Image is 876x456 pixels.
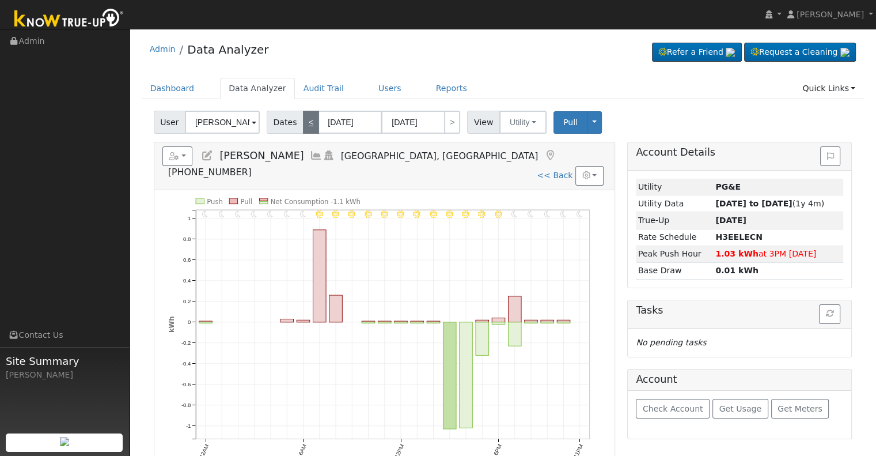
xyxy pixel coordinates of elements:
input: Select a User [185,111,260,134]
h5: Account [636,374,677,385]
i: 12AM - Clear [202,210,208,218]
span: View [467,111,500,134]
a: << Back [537,171,572,180]
td: True-Up [636,212,713,229]
rect: onclick="" [525,322,538,323]
i: 1PM - Clear [413,210,420,218]
td: Base Draw [636,262,713,279]
i: 12PM - Clear [397,210,404,218]
rect: onclick="" [508,296,521,322]
strong: [DATE] to [DATE] [715,199,792,208]
i: 3AM - Clear [251,210,257,218]
span: Get Meters [778,404,822,413]
i: 10PM - Clear [560,210,566,218]
rect: onclick="" [411,322,424,323]
rect: onclick="" [476,322,489,356]
i: 9AM - Clear [348,210,355,218]
rect: onclick="" [362,321,375,322]
strong: 0.01 kWh [715,266,759,275]
button: Utility [499,111,547,134]
text: 0.2 [183,298,191,304]
a: Edit User (29116) [201,150,214,161]
rect: onclick="" [199,322,212,323]
i: 6PM - Clear [494,210,502,218]
rect: onclick="" [395,321,408,322]
rect: onclick="" [460,322,473,428]
i: No pending tasks [636,338,706,347]
strong: [DATE] [715,216,746,225]
button: Check Account [636,399,710,419]
span: Check Account [643,404,703,413]
td: at 3PM [DATE] [714,246,844,262]
text: 0.8 [183,236,191,242]
rect: onclick="" [525,320,538,322]
span: [PERSON_NAME] [219,150,304,161]
a: Admin [150,44,176,54]
text: Pull [240,197,252,205]
rect: onclick="" [541,322,554,323]
a: Users [370,78,410,99]
img: retrieve [726,48,735,57]
i: 4PM - Clear [462,210,469,218]
i: 2PM - Clear [429,210,437,218]
rect: onclick="" [541,320,554,322]
a: Login As (last Never) [323,150,335,161]
a: Audit Trail [295,78,352,99]
rect: onclick="" [492,322,505,325]
i: 8AM - Clear [332,210,339,218]
rect: onclick="" [427,322,440,323]
rect: onclick="" [427,321,440,322]
img: Know True-Up [9,6,130,32]
strong: 1.03 kWh [715,249,759,258]
rect: onclick="" [443,322,456,429]
rect: onclick="" [280,319,294,322]
a: Map [544,150,556,161]
h5: Tasks [636,304,843,316]
strong: ID: 16599058, authorized: 04/25/25 [715,182,741,191]
rect: onclick="" [313,230,326,322]
text: Push [207,197,223,205]
a: > [444,111,460,134]
rect: onclick="" [199,321,212,322]
i: 11PM - MostlyClear [577,210,582,218]
rect: onclick="" [378,322,391,323]
text: 0 [188,319,191,325]
i: 5PM - Clear [478,210,486,218]
rect: onclick="" [557,320,570,322]
span: Get Usage [719,404,761,413]
i: 7PM - Clear [511,210,517,218]
text: 1 [188,215,191,221]
a: Dashboard [142,78,203,99]
button: Refresh [819,304,840,324]
rect: onclick="" [378,321,391,322]
i: 5AM - Clear [283,210,289,218]
i: 10AM - Clear [364,210,371,218]
span: [PERSON_NAME] [797,10,864,19]
span: Dates [267,111,304,134]
rect: onclick="" [492,318,505,322]
rect: onclick="" [557,322,570,323]
rect: onclick="" [476,320,489,322]
span: Pull [563,118,578,127]
text: 0.4 [183,277,191,284]
rect: onclick="" [508,322,521,346]
i: 2AM - Clear [235,210,241,218]
div: [PERSON_NAME] [6,369,123,381]
a: Data Analyzer [187,43,268,56]
text: -0.6 [181,381,191,387]
text: kWh [167,316,175,333]
a: Quick Links [794,78,864,99]
span: (1y 4m) [715,199,824,208]
i: 9PM - Clear [544,210,550,218]
rect: onclick="" [329,295,343,322]
i: 8PM - Clear [528,210,533,218]
a: Reports [427,78,476,99]
a: Refer a Friend [652,43,742,62]
i: 11AM - Clear [381,210,388,218]
text: Net Consumption -1.1 kWh [270,197,360,205]
span: User [154,111,185,134]
text: 0.6 [183,257,191,263]
span: Site Summary [6,353,123,369]
span: [PHONE_NUMBER] [168,167,252,178]
i: 7AM - Clear [316,210,323,218]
